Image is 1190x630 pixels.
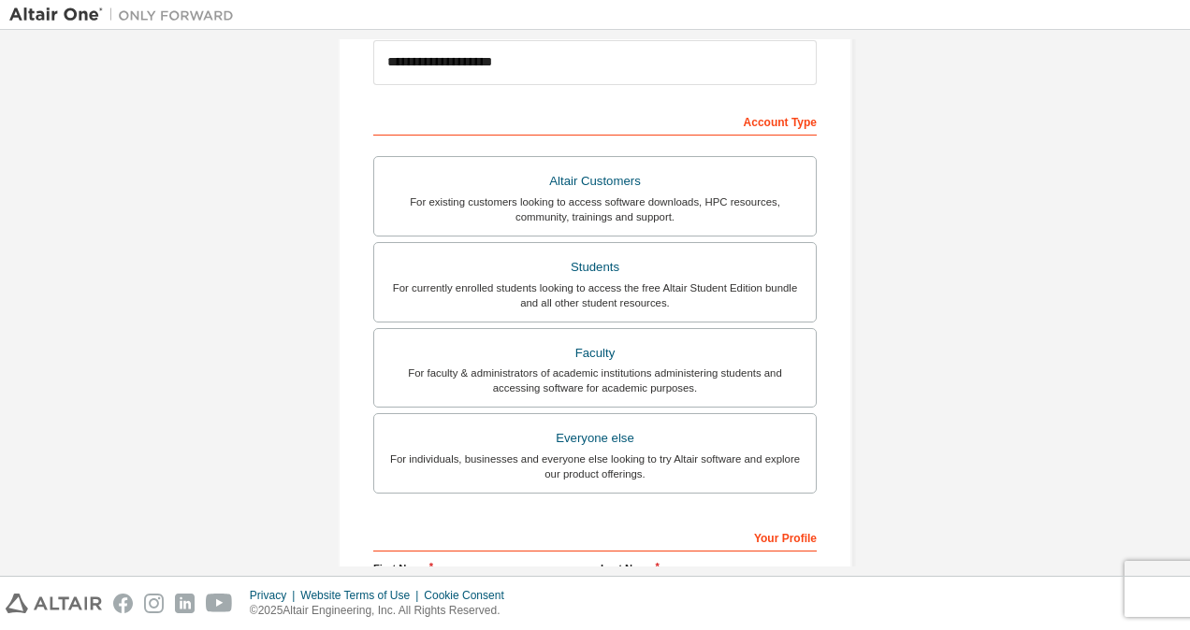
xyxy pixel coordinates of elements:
[373,106,817,136] div: Account Type
[385,254,805,280] div: Students
[385,168,805,194] div: Altair Customers
[300,588,424,603] div: Website Terms of Use
[385,365,805,395] div: For faculty & administrators of academic institutions administering students and accessing softwa...
[385,194,805,224] div: For existing customers looking to access software downloads, HPC resources, community, trainings ...
[385,280,805,310] div: For currently enrolled students looking to access the free Altair Student Edition bundle and all ...
[373,561,589,576] label: First Name
[9,6,243,24] img: Altair One
[385,425,805,451] div: Everyone else
[385,451,805,481] div: For individuals, businesses and everyone else looking to try Altair software and explore our prod...
[373,522,817,551] div: Your Profile
[144,594,164,613] img: instagram.svg
[385,340,805,366] div: Faculty
[175,594,195,613] img: linkedin.svg
[601,561,817,576] label: Last Name
[250,588,300,603] div: Privacy
[113,594,133,613] img: facebook.svg
[206,594,233,613] img: youtube.svg
[250,603,515,619] p: © 2025 Altair Engineering, Inc. All Rights Reserved.
[6,594,102,613] img: altair_logo.svg
[424,588,515,603] div: Cookie Consent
